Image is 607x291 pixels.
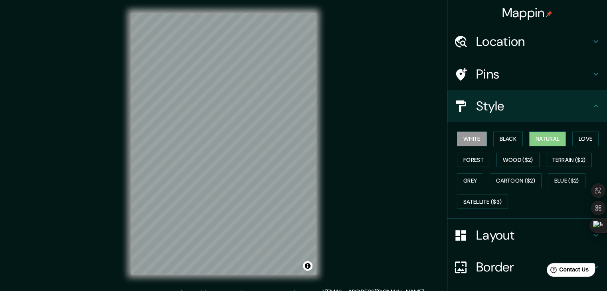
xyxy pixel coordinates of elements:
canvas: Map [131,13,316,275]
button: Forest [457,153,490,167]
button: Terrain ($2) [546,153,592,167]
h4: Layout [476,227,591,243]
button: Black [493,132,523,146]
button: Natural [529,132,566,146]
button: Satellite ($3) [457,195,508,209]
div: Pins [447,58,607,90]
h4: Border [476,259,591,275]
button: Grey [457,173,483,188]
h4: Mappin [502,5,553,21]
iframe: Help widget launcher [536,260,598,282]
div: Layout [447,219,607,251]
button: White [457,132,487,146]
div: Style [447,90,607,122]
button: Love [572,132,599,146]
h4: Location [476,33,591,49]
button: Toggle attribution [303,261,312,271]
button: Cartoon ($2) [490,173,542,188]
div: Location [447,26,607,57]
h4: Pins [476,66,591,82]
button: Wood ($2) [496,153,540,167]
button: Blue ($2) [548,173,585,188]
div: Border [447,251,607,283]
img: pin-icon.png [546,11,552,17]
h4: Style [476,98,591,114]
